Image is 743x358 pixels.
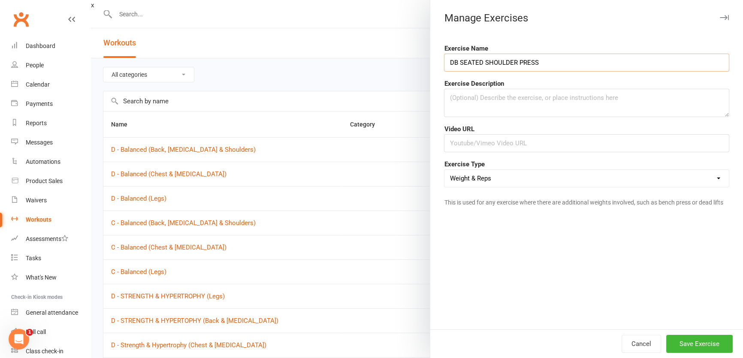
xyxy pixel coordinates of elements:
strong: Exercise Type [444,160,484,168]
button: Cancel [622,335,661,353]
strong: Exercise Name [444,45,488,52]
div: Product Sales [26,177,63,184]
a: Automations [11,152,91,171]
div: Assessments [26,235,68,242]
div: General attendance [26,309,78,316]
div: Reports [26,120,47,126]
input: Youtube/Vimeo Video URL [444,134,729,152]
a: Roll call [11,322,91,342]
strong: Exercise Description [444,80,504,87]
strong: Video URL [444,125,474,133]
p: This is used for any exercise where there are additional weights involved, such as bench press or... [444,198,729,207]
div: Roll call [26,328,46,335]
a: Messages [11,133,91,152]
div: Automations [26,158,60,165]
div: Tasks [26,255,41,262]
iframe: Intercom live chat [9,329,29,349]
input: Exercise name [444,54,729,72]
react-component: x [91,1,94,9]
a: Tasks [11,249,91,268]
a: Calendar [11,75,91,94]
a: General attendance kiosk mode [11,303,91,322]
div: Payments [26,100,53,107]
div: People [26,62,44,69]
a: Workouts [11,210,91,229]
a: Payments [11,94,91,114]
div: Workouts [26,216,51,223]
a: Product Sales [11,171,91,191]
span: 1 [26,329,33,336]
div: What's New [26,274,57,281]
a: Clubworx [10,9,32,30]
div: Class check-in [26,348,63,355]
a: Reports [11,114,91,133]
a: Waivers [11,191,91,210]
div: Waivers [26,197,47,204]
a: What's New [11,268,91,287]
a: People [11,56,91,75]
div: Calendar [26,81,50,88]
a: Assessments [11,229,91,249]
a: Dashboard [11,36,91,56]
div: Manage Exercises [430,12,743,24]
div: Dashboard [26,42,55,49]
button: Save Exercise [666,335,733,353]
div: Messages [26,139,53,146]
